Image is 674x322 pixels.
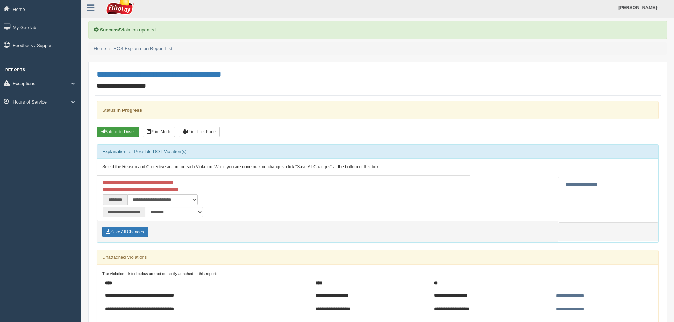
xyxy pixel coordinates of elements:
div: Explanation for Possible DOT Violation(s) [97,145,658,159]
div: Status: [97,101,659,119]
b: Success! [100,27,120,33]
a: Home [94,46,106,51]
small: The violations listed below are not currently attached to this report: [102,271,217,276]
div: Violation updated. [88,21,667,39]
div: Unattached Violations [97,250,658,264]
a: HOS Explanation Report List [114,46,172,51]
strong: In Progress [116,107,142,113]
button: Print This Page [179,127,220,137]
button: Save [102,227,148,237]
div: Select the Reason and Corrective action for each Violation. When you are done making changes, cli... [97,159,658,176]
button: Submit To Driver [97,127,139,137]
button: Print Mode [143,127,175,137]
